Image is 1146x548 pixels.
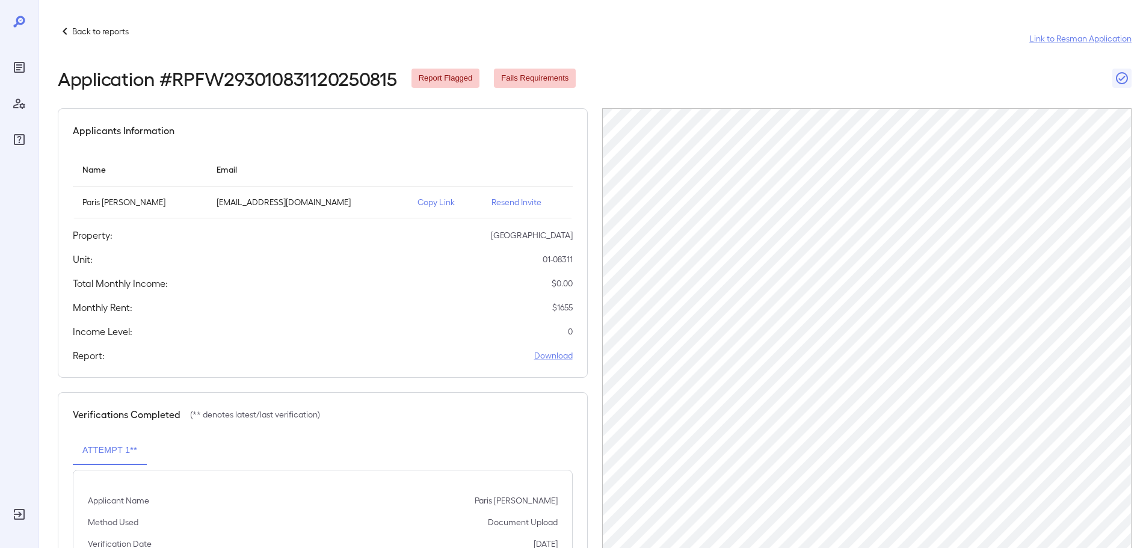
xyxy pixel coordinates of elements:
[82,196,197,208] p: Paris [PERSON_NAME]
[73,407,180,422] h5: Verifications Completed
[568,325,573,337] p: 0
[72,25,129,37] p: Back to reports
[73,300,132,315] h5: Monthly Rent:
[543,253,573,265] p: 01-08311
[73,152,207,186] th: Name
[534,349,573,362] a: Download
[73,252,93,266] h5: Unit:
[73,436,147,465] button: Attempt 1**
[488,516,558,528] p: Document Upload
[73,348,105,363] h5: Report:
[1029,32,1132,45] a: Link to Resman Application
[58,67,397,89] h2: Application # RPFW293010831120250815
[73,276,168,291] h5: Total Monthly Income:
[494,73,576,84] span: Fails Requirements
[491,196,563,208] p: Resend Invite
[10,94,29,113] div: Manage Users
[73,123,174,138] h5: Applicants Information
[411,73,480,84] span: Report Flagged
[217,196,398,208] p: [EMAIL_ADDRESS][DOMAIN_NAME]
[10,130,29,149] div: FAQ
[207,152,408,186] th: Email
[1112,69,1132,88] button: Close Report
[10,505,29,524] div: Log Out
[475,494,558,506] p: Paris [PERSON_NAME]
[73,152,573,218] table: simple table
[552,301,573,313] p: $ 1655
[491,229,573,241] p: [GEOGRAPHIC_DATA]
[190,408,320,420] p: (** denotes latest/last verification)
[417,196,472,208] p: Copy Link
[73,228,112,242] h5: Property:
[73,324,132,339] h5: Income Level:
[88,516,138,528] p: Method Used
[552,277,573,289] p: $ 0.00
[10,58,29,77] div: Reports
[88,494,149,506] p: Applicant Name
